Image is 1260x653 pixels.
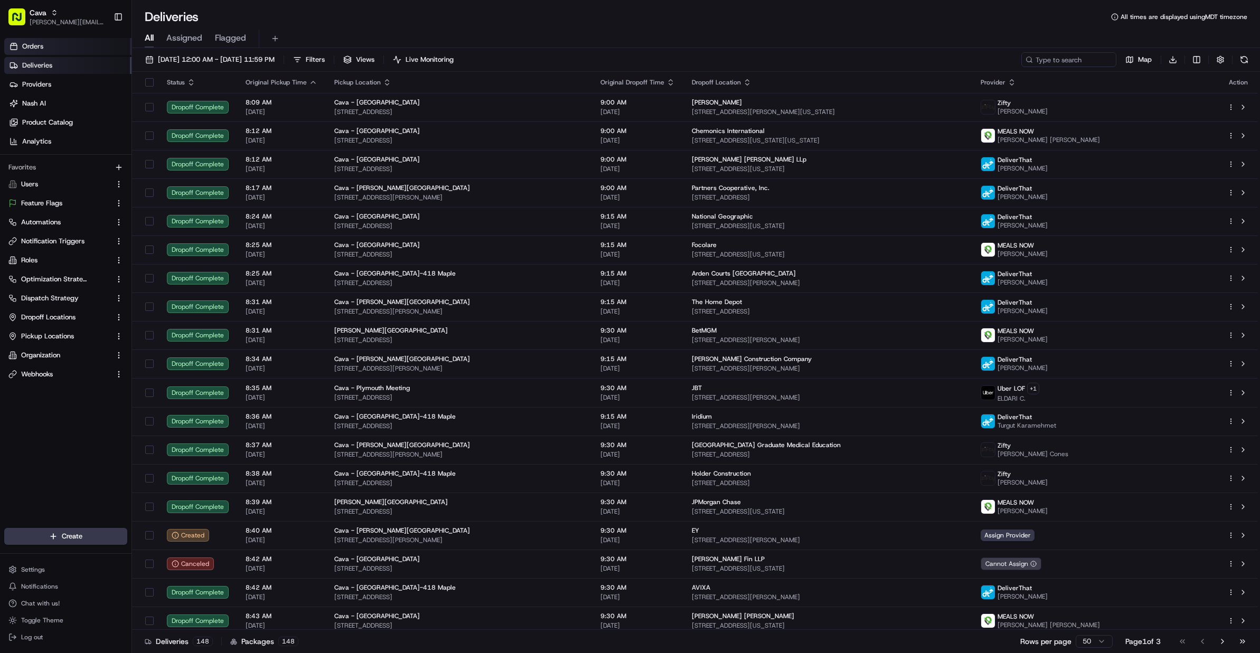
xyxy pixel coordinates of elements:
span: 9:30 AM [600,555,675,563]
a: Webhooks [8,370,110,379]
button: Cava[PERSON_NAME][EMAIL_ADDRESS][DOMAIN_NAME] [4,4,109,30]
span: [DATE] [246,222,317,230]
span: [DATE] [600,307,675,316]
span: [STREET_ADDRESS] [334,108,584,116]
span: [DATE] [246,564,317,573]
a: 📗Knowledge Base [6,149,85,168]
span: Cava - [PERSON_NAME][GEOGRAPHIC_DATA] [334,526,470,535]
span: Feature Flags [21,198,62,208]
span: [PERSON_NAME] [998,307,1048,315]
span: [PERSON_NAME] [998,164,1048,173]
div: 💻 [89,154,98,163]
span: 9:30 AM [600,384,675,392]
span: Cava [30,7,46,18]
button: [DATE] 12:00 AM - [DATE] 11:59 PM [140,52,279,67]
button: Chat with us! [4,596,127,611]
span: Automations [21,217,61,227]
span: [DATE] [600,393,675,402]
span: [DATE] [600,193,675,202]
span: Views [356,55,374,64]
span: 9:00 AM [600,98,675,107]
img: melas_now_logo.png [981,614,995,628]
span: [PERSON_NAME] [998,278,1048,287]
span: JPMorgan Chase [692,498,741,506]
span: EY [692,526,699,535]
span: DeliverThat [998,213,1032,221]
span: [DATE] [246,165,317,173]
span: [PERSON_NAME] [998,250,1048,258]
div: We're available if you need us! [36,111,134,120]
span: Nash AI [22,99,46,108]
span: [DATE] [246,593,317,601]
span: Cava - [PERSON_NAME][GEOGRAPHIC_DATA] [334,441,470,449]
a: Optimization Strategy [8,275,110,284]
span: 8:09 AM [246,98,317,107]
button: +1 [1027,383,1039,394]
img: profile_deliverthat_partner.png [981,585,995,599]
span: [DATE] [600,364,675,373]
button: Create [4,528,127,545]
span: DeliverThat [998,355,1032,364]
span: Settings [21,565,45,574]
button: Views [338,52,379,67]
span: DeliverThat [998,584,1032,592]
span: 9:30 AM [600,326,675,335]
span: 9:15 AM [600,241,675,249]
a: Nash AI [4,95,131,112]
a: Automations [8,217,110,227]
button: Live Monitoring [388,52,458,67]
span: [PERSON_NAME] [998,335,1048,344]
button: Refresh [1237,52,1252,67]
span: Product Catalog [22,118,73,127]
img: zifty-logo-trans-sq.png [981,443,995,457]
span: [PERSON_NAME] Fin LLP [692,555,765,563]
span: Zifty [998,99,1011,107]
span: [STREET_ADDRESS] [334,222,584,230]
span: Cava - [GEOGRAPHIC_DATA] [334,555,420,563]
span: ELDARI C. [998,394,1039,403]
span: 9:30 AM [600,441,675,449]
span: [STREET_ADDRESS] [334,393,584,402]
img: profile_deliverthat_partner.png [981,271,995,285]
span: Cava - [GEOGRAPHIC_DATA] [334,98,420,107]
span: All [145,32,154,44]
span: API Documentation [100,153,170,164]
span: [STREET_ADDRESS] [334,507,584,516]
button: Notifications [4,579,127,594]
span: Dropoff Locations [21,313,76,322]
span: Toggle Theme [21,616,63,624]
span: 8:17 AM [246,184,317,192]
span: [GEOGRAPHIC_DATA] Graduate Medical Education [692,441,841,449]
span: Dropoff Location [692,78,741,87]
span: [STREET_ADDRESS][PERSON_NAME] [334,364,584,373]
span: MEALS NOW [998,327,1034,335]
div: Canceled [167,557,214,570]
span: 8:31 AM [246,326,317,335]
button: Cannot Assign [981,557,1041,570]
a: Dropoff Locations [8,313,110,322]
span: 9:15 AM [600,298,675,306]
span: [DATE] [246,108,317,116]
img: 1736555255976-a54dd68f-1ca7-489b-9aae-adbdc363a1c4 [11,101,30,120]
img: profile_deliverthat_partner.png [981,157,995,171]
span: Original Pickup Time [246,78,307,87]
button: Webhooks [4,366,127,383]
span: Zifty [998,441,1011,450]
span: Pickup Location [334,78,381,87]
button: Optimization Strategy [4,271,127,288]
span: [PERSON_NAME] Cones [998,450,1068,458]
span: Focolare [692,241,717,249]
span: Webhooks [21,370,53,379]
span: 8:39 AM [246,498,317,506]
span: [STREET_ADDRESS][US_STATE] [692,250,964,259]
span: [DATE] [246,336,317,344]
span: [DATE] [246,193,317,202]
span: [DATE] [246,393,317,402]
span: [PERSON_NAME][GEOGRAPHIC_DATA] [334,498,448,506]
span: Cava - [GEOGRAPHIC_DATA]-418 Maple [334,412,456,421]
span: Cava - [GEOGRAPHIC_DATA] [334,155,420,164]
span: [PERSON_NAME] [692,98,742,107]
span: Original Dropoff Time [600,78,664,87]
span: [STREET_ADDRESS] [334,136,584,145]
span: 8:34 AM [246,355,317,363]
